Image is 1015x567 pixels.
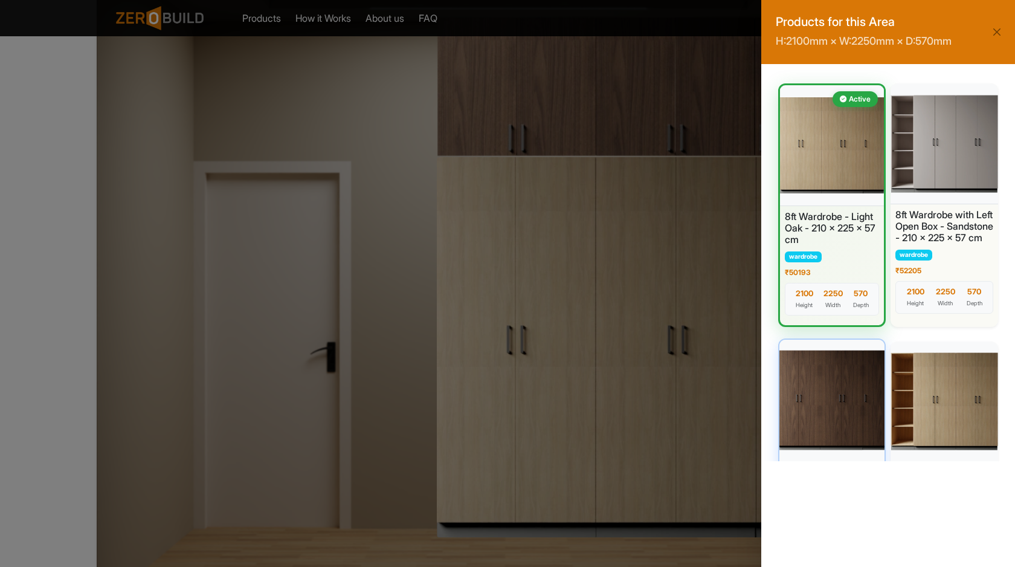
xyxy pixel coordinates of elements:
[849,94,871,105] span: Active
[853,288,869,299] div: 570
[776,34,952,47] small: H: 2100 mm × W: 2250 mm × D: 570 mm
[825,302,840,308] span: Width
[895,266,921,275] span: ₹ 52205
[785,251,822,262] span: wardrobe
[988,24,1005,40] button: Close
[907,300,924,306] span: Height
[785,268,811,277] span: ₹ 50193
[776,15,952,29] h5: Products for this Area
[938,300,953,306] span: Width
[895,209,993,244] h6: 8ft Wardrobe with Left Open Box - Sandstone - 210 x 225 x 57 cm
[895,250,932,261] span: wardrobe
[967,287,982,297] div: 570
[796,288,813,299] div: 2100
[967,300,982,306] span: Depth
[853,302,869,308] span: Depth
[785,211,879,246] h6: 8ft Wardrobe - Light Oak - 210 x 225 x 57 cm
[823,288,843,299] div: 2250
[907,287,924,297] div: 2100
[936,287,955,297] div: 2250
[796,302,813,308] span: Height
